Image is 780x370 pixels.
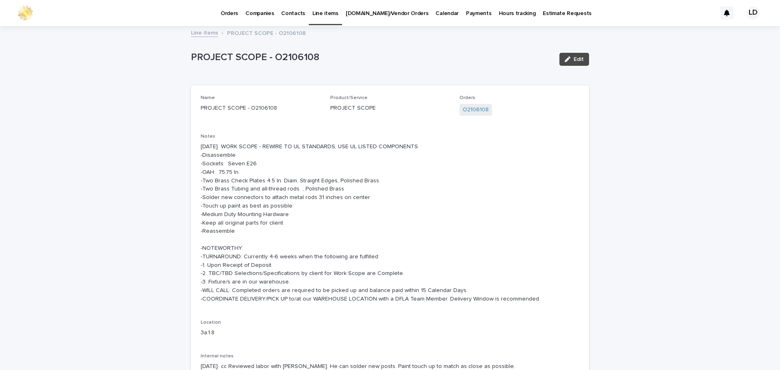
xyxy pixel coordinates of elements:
[227,28,306,37] p: PROJECT SCOPE - O2106108
[330,95,368,100] span: Product/Service
[330,104,450,113] p: PROJECT SCOPE
[201,95,215,100] span: Name
[747,6,760,19] div: LD
[201,320,221,325] span: Location
[559,53,589,66] button: Edit
[16,5,34,21] img: 0ffKfDbyRa2Iv8hnaAqg
[191,52,553,63] p: PROJECT SCOPE - O2106108
[201,143,579,303] p: [DATE] WORK SCOPE - REWIRE TO UL STANDARDS, USE UL LISTED COMPONENTS -Disassemble -Sockets: Seven...
[201,329,321,337] p: 3a.1.8
[201,354,234,359] span: Internal notes
[459,95,475,100] span: Orders
[191,28,218,37] a: Line items
[201,104,321,113] p: PROJECT SCOPE - O2106108
[463,106,489,114] a: O2106108
[201,134,215,139] span: Notes
[574,56,584,62] span: Edit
